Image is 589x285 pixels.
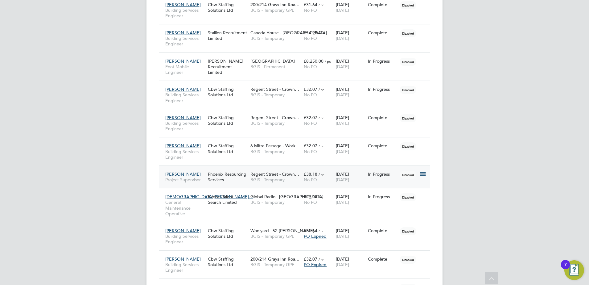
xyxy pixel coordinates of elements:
span: [PERSON_NAME] [165,2,201,7]
span: Building Services Engineer [165,36,205,47]
span: £29.02 [304,194,317,199]
div: Stallion Recruitment Limited [206,27,249,44]
span: [PERSON_NAME] [165,256,201,262]
div: Complete [368,228,397,233]
span: No PO [304,92,317,98]
div: [PERSON_NAME] Recruitment Limited [206,55,249,78]
span: No PO [304,149,317,154]
span: Foot Mobile Engineer [165,64,205,75]
a: [PERSON_NAME]Building Services EngineerCbw Staffing Solutions LtdWoolyard - 52 [PERSON_NAME]…BGIS... [164,224,430,230]
div: In Progress [368,171,397,177]
a: [DEMOGRAPHIC_DATA][PERSON_NAME]…General Maintenance OperativeEvolve Talent Search LimitedGlobal R... [164,191,430,196]
span: BGIS - Permanent [250,64,301,69]
span: [PERSON_NAME] [165,171,201,177]
a: [PERSON_NAME]Building Services EngineerCbw Staffing Solutions Ltd200/214 Grays Inn Roa…BGIS - Tem... [164,253,430,258]
div: [DATE] [334,55,366,73]
span: Building Services Engineer [165,7,205,19]
span: [DATE] [336,262,349,267]
span: No PO [304,64,317,69]
span: [DATE] [336,64,349,69]
a: [PERSON_NAME]Building Services EngineerCbw Staffing Solutions Ltd6 Mitre Passage - Work…BGIS - Te... [164,140,430,145]
div: Cbw Staffing Solutions Ltd [206,253,249,270]
div: In Progress [368,58,397,64]
span: Disabled [400,171,416,179]
span: 200/214 Grays Inn Roa… [250,2,299,7]
span: General Maintenance Operative [165,199,205,216]
span: BGIS - Temporary [250,177,301,182]
span: £32.07 [304,256,317,262]
a: [PERSON_NAME]Building Services EngineerStallion Recruitment LimitedCanada House - [GEOGRAPHIC_DAT... [164,27,430,32]
span: No PO [304,36,317,41]
span: / hr [319,195,324,199]
span: No PO [304,199,317,205]
span: Building Services Engineer [165,92,205,103]
div: [DATE] [334,140,366,157]
span: BGIS - Temporary GPE [250,7,301,13]
div: [DATE] [334,225,366,242]
div: In Progress [368,86,397,92]
span: [DATE] [336,92,349,98]
span: Disabled [400,1,416,9]
a: [PERSON_NAME]Foot Mobile Engineer[PERSON_NAME] Recruitment Limited[GEOGRAPHIC_DATA]BGIS - Permane... [164,55,430,60]
span: [DATE] [336,7,349,13]
div: [DATE] [334,253,366,270]
span: / hr [319,87,324,92]
span: / hr [319,172,324,177]
button: Open Resource Center, 7 new notifications [564,260,584,280]
span: Building Services Engineer [165,149,205,160]
span: £31.64 [304,2,317,7]
span: Disabled [400,29,416,37]
span: [PERSON_NAME] [165,143,201,149]
span: Building Services Engineer [165,120,205,132]
span: Woolyard - 52 [PERSON_NAME]… [250,228,319,233]
span: [DATE] [336,199,349,205]
span: [GEOGRAPHIC_DATA] [250,58,295,64]
span: £54.98 [304,30,317,36]
div: Cbw Staffing Solutions Ltd [206,225,249,242]
span: Disabled [400,114,416,122]
span: No PO [304,177,317,182]
span: [PERSON_NAME] [165,228,201,233]
div: In Progress [368,194,397,199]
span: BGIS - Temporary [250,120,301,126]
span: BGIS - Temporary [250,92,301,98]
span: PO Expired [304,262,327,267]
span: £32.07 [304,143,317,149]
a: [PERSON_NAME]Building Services EngineerCbw Staffing Solutions LtdRegent Street - Crown…BGIS - Tem... [164,111,430,117]
div: Complete [368,256,397,262]
span: [DATE] [336,177,349,182]
div: Complete [368,143,397,149]
div: Complete [368,115,397,120]
span: Global Radio - [GEOGRAPHIC_DATA] [250,194,323,199]
span: Building Services Engineer [165,262,205,273]
div: [DATE] [334,83,366,101]
span: 200/214 Grays Inn Roa… [250,256,299,262]
span: [DATE] [336,120,349,126]
span: £32.07 [304,115,317,120]
div: Complete [368,30,397,36]
span: No PO [304,7,317,13]
span: BGIS - Temporary GPE [250,262,301,267]
span: Regent Street - Crown… [250,115,299,120]
span: Canada House - [GEOGRAPHIC_DATA]… [250,30,331,36]
span: Disabled [400,193,416,201]
div: Cbw Staffing Solutions Ltd [206,112,249,129]
span: / pc [325,59,331,64]
div: Phoenix Resourcing Services [206,168,249,186]
span: Regent Street - Crown… [250,171,299,177]
div: Complete [368,2,397,7]
span: PO Expired [304,233,327,239]
span: BGIS - Temporary [250,199,301,205]
span: No PO [304,120,317,126]
span: [PERSON_NAME] [165,30,201,36]
div: Evolve Talent Search Limited [206,191,249,208]
span: [PERSON_NAME] [165,115,201,120]
div: [DATE] [334,168,366,186]
span: Building Services Engineer [165,233,205,245]
span: £31.64 [304,228,317,233]
span: £32.07 [304,86,317,92]
span: Project Supervisor [165,177,205,182]
div: [DATE] [334,191,366,208]
span: Disabled [400,142,416,150]
span: [PERSON_NAME] [165,86,201,92]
